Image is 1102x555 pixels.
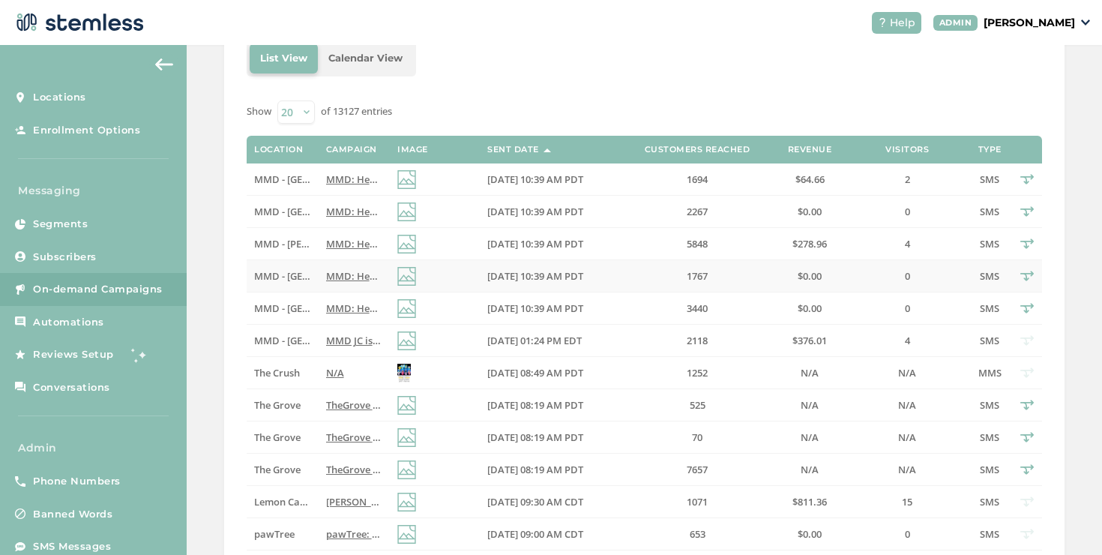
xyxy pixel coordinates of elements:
[254,399,310,412] label: The Grove
[978,366,1002,379] span: MMS
[254,431,310,444] label: The Grove
[326,334,382,347] label: MMD JC is slashing prices! 20% OFF Storewide CODE:20OFF Unlimited time use! Click for details! 65...
[975,238,1005,250] label: SMS
[254,334,310,347] label: MMD - Jersey City
[975,496,1005,508] label: SMS
[855,334,960,347] label: 4
[630,463,765,476] label: 7657
[254,270,310,283] label: MMD - Long Beach
[326,496,382,508] label: Lemon's got you covered! Don't miss today's special offers & new drops ;) Reply END to cancel
[254,463,301,476] span: The Grove
[980,527,999,541] span: SMS
[254,301,385,315] span: MMD - [GEOGRAPHIC_DATA]
[318,43,413,73] li: Calendar View
[855,367,960,379] label: N/A
[321,104,392,119] label: of 13127 entries
[780,367,840,379] label: N/A
[780,431,840,444] label: N/A
[254,463,310,476] label: The Grove
[687,172,708,186] span: 1694
[780,463,840,476] label: N/A
[254,527,295,541] span: pawTree
[905,237,910,250] span: 4
[780,496,840,508] label: $811.36
[855,173,960,186] label: 2
[254,367,310,379] label: The Crush
[397,428,416,447] img: icon-img-d887fa0c.svg
[487,366,583,379] span: [DATE] 08:49 AM PDT
[326,431,382,444] label: TheGrove La Mesa: You have a new notification waiting for you, {first_name}! Reply END to cancel
[690,398,705,412] span: 525
[687,301,708,315] span: 3440
[487,463,583,476] span: [DATE] 08:19 AM PDT
[326,205,382,218] label: MMD: Hey {first_name}! MMD is offering BOGO 40% OFF STOREWIDE (all products & brands) through Sep...
[905,527,910,541] span: 0
[687,366,708,379] span: 1252
[780,528,840,541] label: $0.00
[487,301,583,315] span: [DATE] 10:39 AM PDT
[487,527,583,541] span: [DATE] 09:00 AM CDT
[254,430,301,444] span: The Grove
[487,334,582,347] span: [DATE] 01:24 PM EDT
[247,104,271,119] label: Show
[487,367,615,379] label: 09/16/2025 08:49 AM PDT
[33,315,104,330] span: Automations
[984,15,1075,31] p: [PERSON_NAME]
[855,302,960,315] label: 0
[487,463,615,476] label: 09/16/2025 08:19 AM PDT
[254,238,310,250] label: MMD - Marina Del Rey
[326,398,777,412] span: TheGrove La Mesa: You have a new notification waiting for you, {first_name}! Reply END to cancel
[487,205,615,218] label: 09/16/2025 10:39 AM PDT
[780,334,840,347] label: $376.01
[905,301,910,315] span: 0
[487,399,615,412] label: 09/16/2025 08:19 AM PDT
[326,463,777,476] span: TheGrove La Mesa: You have a new notification waiting for you, {first_name}! Reply END to cancel
[898,366,916,379] span: N/A
[798,269,822,283] span: $0.00
[978,145,1002,154] label: Type
[780,270,840,283] label: $0.00
[801,463,819,476] span: N/A
[933,15,978,31] div: ADMIN
[254,366,300,379] span: The Crush
[397,145,428,154] label: Image
[630,431,765,444] label: 70
[898,430,916,444] span: N/A
[902,495,912,508] span: 15
[487,302,615,315] label: 09/16/2025 10:39 AM PDT
[792,237,827,250] span: $278.96
[905,334,910,347] span: 4
[855,205,960,218] label: 0
[254,495,376,508] span: Lemon Cannabis Glenpool
[326,173,382,186] label: MMD: Hey {first_name}! MMD is offering BOGO 40% OFF STOREWIDE (all products & brands) through Sep...
[254,398,301,412] span: The Grove
[326,367,382,379] label: N/A
[630,367,765,379] label: 1252
[33,90,86,105] span: Locations
[254,205,310,218] label: MMD - North Hollywood
[254,528,310,541] label: pawTree
[326,366,344,379] span: N/A
[33,282,163,297] span: On-demand Campaigns
[878,18,887,27] img: icon-help-white-03924b79.svg
[780,399,840,412] label: N/A
[326,527,930,541] span: pawTree: Don’t miss your chance: Double your bonuses with Double Dash! Share the Pet Quiz to star...
[630,173,765,186] label: 1694
[792,334,827,347] span: $376.01
[855,528,960,541] label: 0
[687,205,708,218] span: 2267
[326,145,377,154] label: Campaign
[326,399,382,412] label: TheGrove La Mesa: You have a new notification waiting for you, {first_name}! Reply END to cancel
[980,301,999,315] span: SMS
[975,528,1005,541] label: SMS
[397,235,416,253] img: icon-img-d887fa0c.svg
[254,237,364,250] span: MMD - [PERSON_NAME]
[630,205,765,218] label: 2267
[155,58,173,70] img: icon-arrow-back-accent-c549486e.svg
[975,302,1005,315] label: SMS
[125,340,155,370] img: glitter-stars-b7820f95.gif
[487,238,615,250] label: 09/16/2025 10:39 AM PDT
[630,528,765,541] label: 653
[487,431,615,444] label: 09/16/2025 08:19 AM PDT
[630,270,765,283] label: 1767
